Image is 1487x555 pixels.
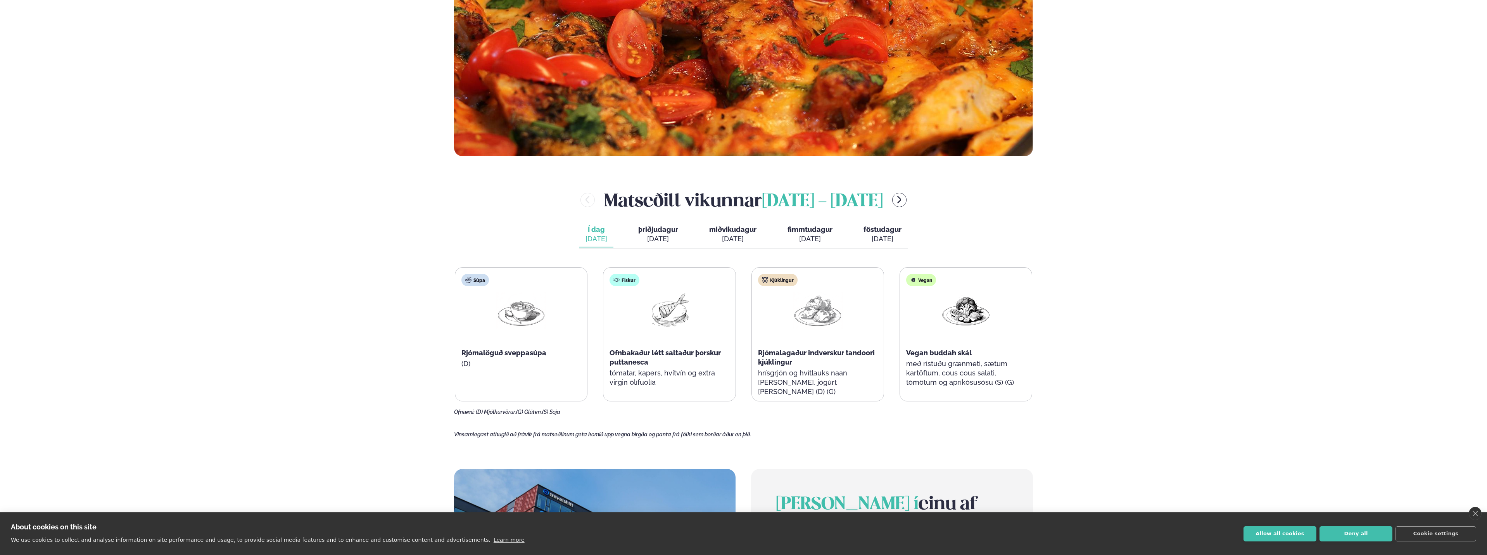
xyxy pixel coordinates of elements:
button: miðvikudagur [DATE] [703,222,763,247]
button: fimmtudagur [DATE] [781,222,839,247]
div: Fiskur [610,274,639,286]
div: Vegan [906,274,936,286]
div: Kjúklingur [758,274,798,286]
div: [DATE] [788,234,832,244]
span: miðvikudagur [709,225,756,233]
span: Vinsamlegast athugið að frávik frá matseðlinum geta komið upp vegna birgða og panta frá fólki sem... [454,431,751,437]
button: menu-btn-right [892,193,907,207]
div: [DATE] [709,234,756,244]
span: Rjómalöguð sveppasúpa [461,349,546,357]
button: Deny all [1319,526,1392,541]
div: [DATE] [638,234,678,244]
div: [DATE] [864,234,902,244]
button: Í dag [DATE] [579,222,613,247]
span: Ofnæmi: [454,409,475,415]
button: föstudagur [DATE] [857,222,908,247]
div: Súpa [461,274,489,286]
span: föstudagur [864,225,902,233]
span: (D) Mjólkurvörur, [476,409,516,415]
a: Learn more [494,537,525,543]
span: [DATE] - [DATE] [762,193,883,210]
div: [DATE] [585,234,607,244]
img: chicken.svg [762,277,768,283]
span: Í dag [585,225,607,234]
span: þriðjudagur [638,225,678,233]
p: (D) [461,359,581,368]
span: (S) Soja [542,409,560,415]
a: close [1469,507,1482,520]
p: We use cookies to collect and analyse information on site performance and usage, to provide socia... [11,537,490,543]
img: fish.svg [613,277,620,283]
img: Vegan.png [941,292,991,329]
img: Soup.png [496,292,546,329]
h2: Matseðill vikunnar [604,187,883,213]
span: (G) Glúten, [516,409,542,415]
strong: About cookies on this site [11,523,97,531]
button: menu-btn-left [580,193,595,207]
img: Chicken-thighs.png [793,292,843,329]
p: hrísgrjón og hvítlauks naan [PERSON_NAME], jógúrt [PERSON_NAME] (D) (G) [758,368,877,396]
span: Ofnbakaður létt saltaður þorskur puttanesca [610,349,721,366]
img: soup.svg [465,277,471,283]
button: þriðjudagur [DATE] [632,222,684,247]
button: Allow all cookies [1243,526,1316,541]
p: með ristuðu grænmeti, sætum kartöflum, cous cous salati, tómötum og apríkósusósu (S) (G) [906,359,1026,387]
span: Rjómalagaður indverskur tandoori kjúklingur [758,349,875,366]
p: tómatar, kapers, hvítvín og extra virgin ólífuolía [610,368,729,387]
button: Cookie settings [1395,526,1476,541]
img: Vegan.svg [910,277,916,283]
img: Fish.png [644,292,694,329]
span: Vegan buddah skál [906,349,972,357]
span: [PERSON_NAME] í [776,496,919,513]
span: fimmtudagur [788,225,832,233]
h2: einu af okkar stöðum [776,494,1008,537]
